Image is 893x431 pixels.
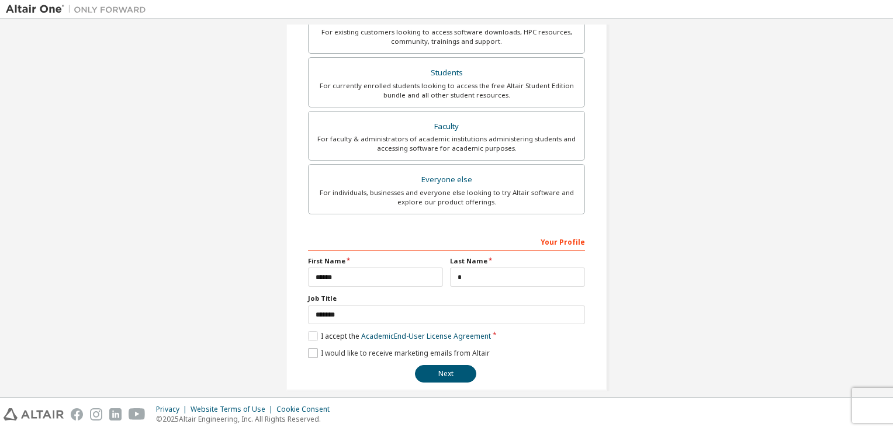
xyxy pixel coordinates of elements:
img: linkedin.svg [109,408,122,420]
button: Next [415,365,476,383]
label: Last Name [450,256,585,266]
div: Faculty [316,119,577,135]
img: Altair One [6,4,152,15]
div: For faculty & administrators of academic institutions administering students and accessing softwa... [316,134,577,153]
img: altair_logo.svg [4,408,64,420]
label: Job Title [308,294,585,303]
div: For currently enrolled students looking to access the free Altair Student Edition bundle and all ... [316,81,577,100]
div: Cookie Consent [276,405,337,414]
label: I accept the [308,331,491,341]
div: Your Profile [308,232,585,251]
img: facebook.svg [71,408,83,420]
p: © 2025 Altair Engineering, Inc. All Rights Reserved. [156,414,337,424]
div: Privacy [156,405,191,414]
a: Academic End-User License Agreement [361,331,491,341]
div: Students [316,65,577,81]
label: First Name [308,256,443,266]
div: Website Terms of Use [191,405,276,414]
img: youtube.svg [129,408,146,420]
label: I would like to receive marketing emails from Altair [308,348,490,358]
div: For individuals, businesses and everyone else looking to try Altair software and explore our prod... [316,188,577,207]
img: instagram.svg [90,408,102,420]
div: For existing customers looking to access software downloads, HPC resources, community, trainings ... [316,27,577,46]
div: Everyone else [316,172,577,188]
